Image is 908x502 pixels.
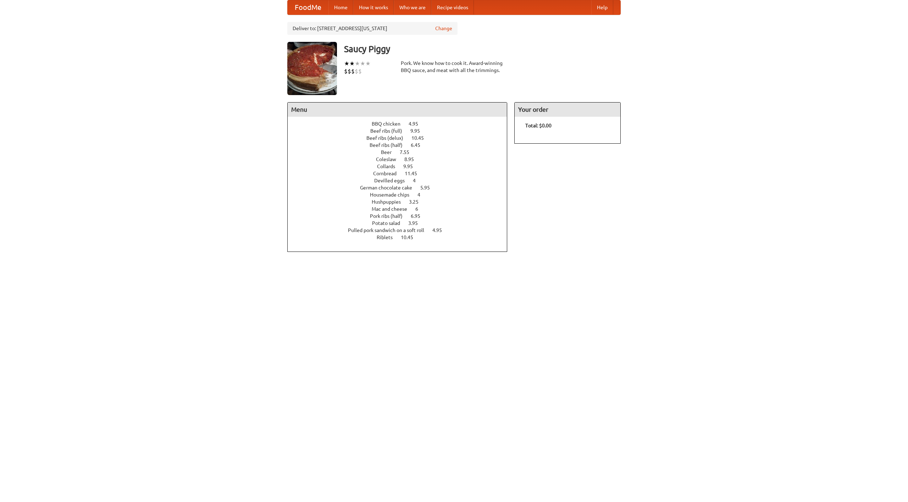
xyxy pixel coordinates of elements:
a: German chocolate cake 5.95 [360,185,443,191]
a: BBQ chicken 4.95 [372,121,431,127]
b: Total: $0.00 [525,123,552,128]
a: Devilled eggs 4 [374,178,429,183]
span: Beef ribs (delux) [366,135,410,141]
img: angular.jpg [287,42,337,95]
li: ★ [344,60,349,67]
span: German chocolate cake [360,185,419,191]
span: Beer [381,149,399,155]
li: ★ [355,60,360,67]
li: $ [355,67,358,75]
span: Cornbread [373,171,404,176]
a: Potato salad 3.95 [372,220,431,226]
span: 11.45 [405,171,424,176]
span: 10.45 [401,235,420,240]
a: Mac and cheese 6 [372,206,431,212]
li: ★ [360,60,365,67]
li: $ [358,67,362,75]
span: 6.95 [411,213,427,219]
span: Mac and cheese [372,206,414,212]
span: 9.95 [403,164,420,169]
span: Pork ribs (half) [370,213,410,219]
a: Collards 9.95 [377,164,426,169]
span: 5.95 [420,185,437,191]
li: $ [344,67,348,75]
h4: Menu [288,103,507,117]
li: $ [351,67,355,75]
li: ★ [365,60,371,67]
a: Pulled pork sandwich on a soft roll 4.95 [348,227,455,233]
a: Home [328,0,353,15]
a: Beef ribs (delux) 10.45 [366,135,437,141]
a: Hushpuppies 3.25 [372,199,432,205]
span: BBQ chicken [372,121,408,127]
a: Coleslaw 8.95 [376,156,427,162]
a: Beef ribs (full) 9.95 [370,128,433,134]
span: 4.95 [409,121,425,127]
li: $ [348,67,351,75]
span: Beef ribs (half) [370,142,410,148]
div: Pork. We know how to cook it. Award-winning BBQ sauce, and meat with all the trimmings. [401,60,507,74]
span: 4.95 [432,227,449,233]
h3: Saucy Piggy [344,42,621,56]
span: Riblets [377,235,400,240]
span: Coleslaw [376,156,403,162]
a: Beer 7.55 [381,149,422,155]
div: Deliver to: [STREET_ADDRESS][US_STATE] [287,22,458,35]
span: Pulled pork sandwich on a soft roll [348,227,431,233]
span: Hushpuppies [372,199,408,205]
span: 10.45 [411,135,431,141]
li: ★ [349,60,355,67]
a: Housemade chips 4 [370,192,433,198]
a: Help [591,0,613,15]
a: Recipe videos [431,0,474,15]
span: 3.95 [408,220,425,226]
span: 4 [413,178,423,183]
span: 6.45 [411,142,427,148]
span: 8.95 [404,156,421,162]
span: 7.55 [400,149,416,155]
a: Cornbread 11.45 [373,171,430,176]
a: How it works [353,0,394,15]
span: Devilled eggs [374,178,412,183]
a: Pork ribs (half) 6.95 [370,213,433,219]
a: Riblets 10.45 [377,235,426,240]
h4: Your order [515,103,620,117]
span: Housemade chips [370,192,416,198]
span: Beef ribs (full) [370,128,409,134]
a: Who we are [394,0,431,15]
span: Potato salad [372,220,407,226]
a: Beef ribs (half) 6.45 [370,142,433,148]
span: Collards [377,164,402,169]
span: 4 [417,192,427,198]
span: 9.95 [410,128,427,134]
span: 3.25 [409,199,426,205]
a: FoodMe [288,0,328,15]
a: Change [435,25,452,32]
span: 6 [415,206,425,212]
